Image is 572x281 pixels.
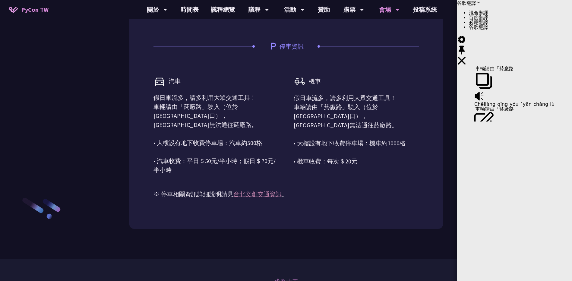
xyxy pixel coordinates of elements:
h3: 停車資訊 [258,42,314,51]
p: 假日車流多，請多利用大眾交通工具！ 車輛請由「菸廠路」駛入（位於[GEOGRAPHIC_DATA]口），[GEOGRAPHIC_DATA]無法通往菸廠路。 • 大樓設有地下收費停車場：機車約10... [294,93,419,166]
span: PyCon TW [21,5,49,14]
img: car-white.85b5b5e.svg [153,75,166,87]
img: Home icon of PyCon TW 2025 [9,7,18,13]
a: PyCon TW [3,2,55,17]
img: motor-white.0738d33.svg [294,75,306,87]
img: svg+xml;base64,PHN2ZyB3aWR0aD0iMzEiIGhlaWdodD0iMzEiIHZpZXdCb3g9IjAgMCAzMSAzMSIgZmlsbD0ibm9uZSIgeG... [269,42,278,51]
p: 假日車流多，請多利用大眾交通工具！ 車輛請由「菸廠路」駛入（位於[GEOGRAPHIC_DATA]口），[GEOGRAPHIC_DATA]無法通往菸廠路。 • 大樓設有地下收費停車場：汽車約50... [153,93,279,175]
h5: 汽車 [166,77,181,86]
h5: 機車 [306,77,321,86]
a: 台北文創交通資訊 [233,190,282,198]
p: ※ 停車相關資訊詳細說明請見 。 [153,175,419,199]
